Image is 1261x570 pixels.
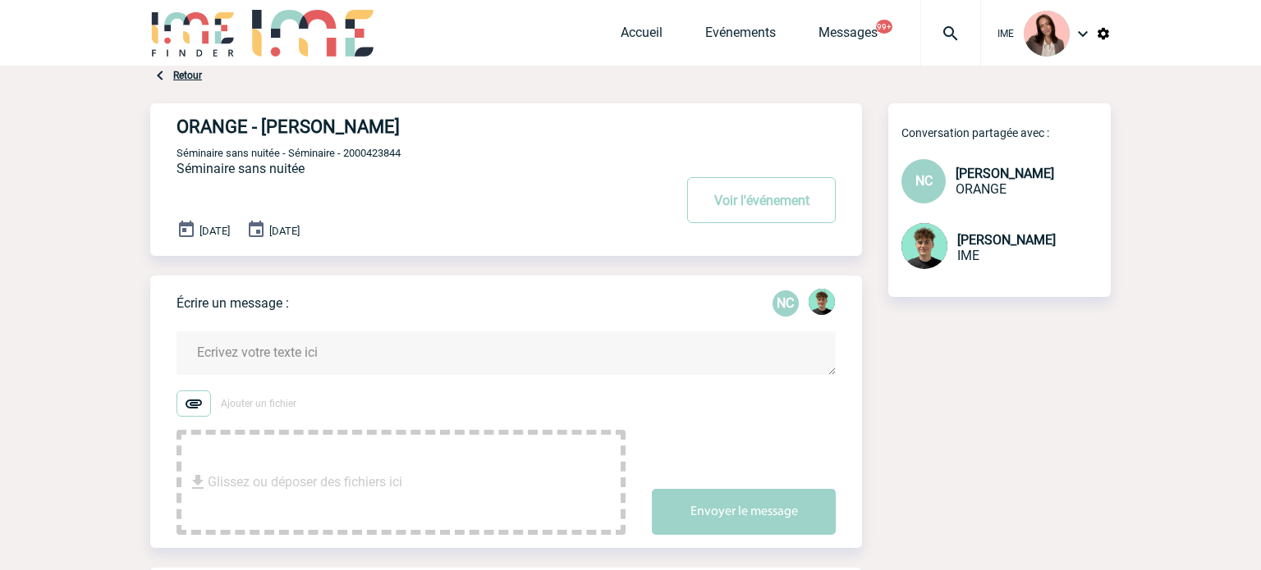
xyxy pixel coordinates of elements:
button: Voir l'événement [687,177,836,223]
img: 131612-0.png [809,289,835,315]
img: IME-Finder [150,10,236,57]
a: Accueil [621,25,663,48]
h4: ORANGE - [PERSON_NAME] [177,116,624,137]
span: IME [957,248,979,263]
img: 94396-3.png [1024,11,1070,57]
div: Victor KALB [809,289,835,318]
img: file_download.svg [188,472,208,492]
span: Séminaire sans nuitée - Séminaire - 2000423844 [177,147,401,159]
button: Envoyer le message [652,489,836,535]
a: Evénements [705,25,776,48]
span: ORANGE [956,181,1007,197]
a: Messages [819,25,878,48]
span: [DATE] [269,225,300,237]
img: 131612-0.png [901,223,947,269]
span: Séminaire sans nuitée [177,161,305,176]
span: [PERSON_NAME] [956,166,1054,181]
span: NC [915,173,933,189]
p: Écrire un message : [177,295,289,311]
p: Conversation partagée avec : [901,126,1111,139]
a: Retour [173,70,202,81]
span: IME [997,28,1014,39]
span: [DATE] [199,225,230,237]
button: 99+ [876,20,892,34]
span: [PERSON_NAME] [957,232,1056,248]
div: Nicolas CLOUET [773,290,799,317]
span: Glissez ou déposer des fichiers ici [208,441,402,523]
p: NC [773,290,799,317]
span: Ajouter un fichier [221,398,296,409]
